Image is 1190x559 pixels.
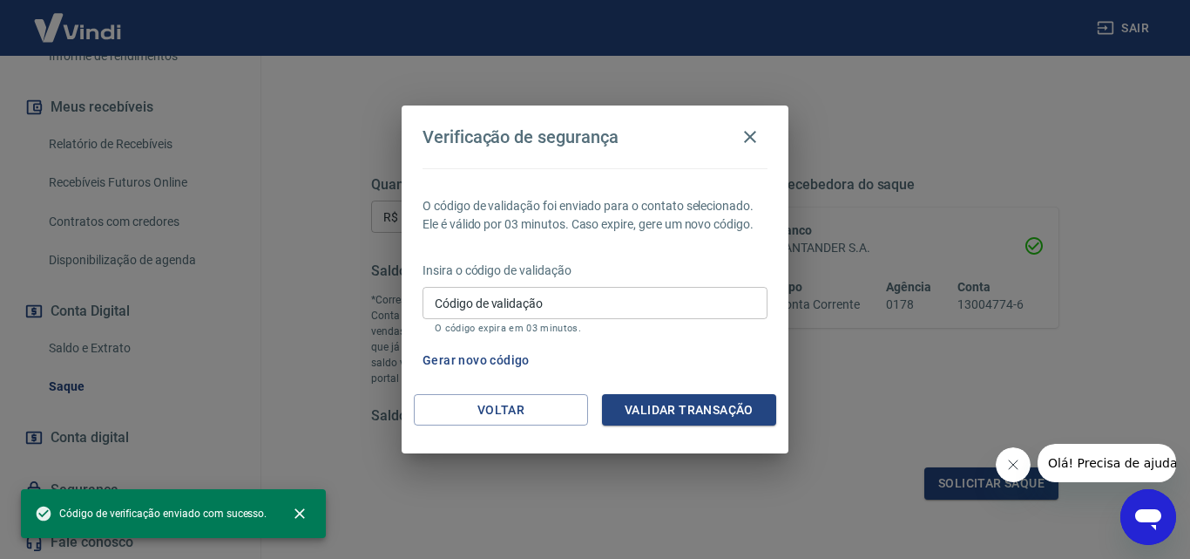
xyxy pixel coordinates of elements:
[1038,444,1176,482] iframe: Mensagem da empresa
[414,394,588,426] button: Voltar
[10,12,146,26] span: Olá! Precisa de ajuda?
[416,344,537,377] button: Gerar novo código
[1120,489,1176,545] iframe: Botão para abrir a janela de mensagens
[35,505,267,522] span: Código de verificação enviado com sucesso.
[423,197,767,234] p: O código de validação foi enviado para o contato selecionado. Ele é válido por 03 minutos. Caso e...
[281,494,319,533] button: close
[435,323,755,334] p: O código expira em 03 minutos.
[423,262,767,280] p: Insira o código de validação
[996,447,1031,482] iframe: Fechar mensagem
[423,126,619,147] h4: Verificação de segurança
[602,394,776,426] button: Validar transação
